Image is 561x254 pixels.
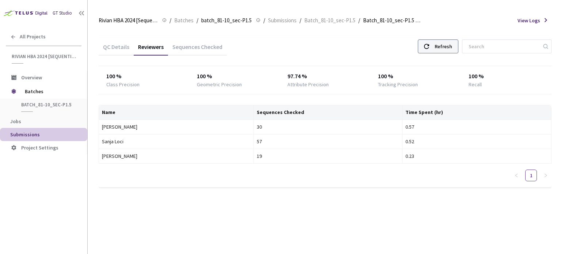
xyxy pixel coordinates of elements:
[358,16,360,25] li: /
[169,16,171,25] li: /
[21,74,42,81] span: Overview
[196,16,198,25] li: /
[102,123,251,131] div: [PERSON_NAME]
[268,16,297,25] span: Submissions
[21,102,75,108] span: batch_81-10_sec-P1.5
[469,81,482,88] div: Recall
[435,40,452,53] div: Refresh
[106,81,140,88] div: Class Precision
[99,105,254,120] th: Name
[405,137,548,145] div: 0.52
[543,173,548,178] span: right
[25,84,75,99] span: Batches
[525,170,537,181] li: 1
[540,170,552,181] li: Next Page
[201,16,252,25] span: batch_81-10_sec-P1.5
[299,16,301,25] li: /
[197,72,272,81] div: 100 %
[363,16,422,25] span: Batch_81-10_sec-P1.5 QC - [DATE]
[511,170,522,181] li: Previous Page
[10,131,40,138] span: Submissions
[526,170,537,181] a: 1
[254,105,403,120] th: Sequences Checked
[53,10,72,17] div: GT Studio
[257,137,400,145] div: 57
[134,43,168,56] div: Reviewers
[405,123,548,131] div: 0.57
[469,72,544,81] div: 100 %
[168,43,227,56] div: Sequences Checked
[102,152,251,160] div: [PERSON_NAME]
[540,170,552,181] button: right
[287,81,329,88] div: Attribute Precision
[174,16,194,25] span: Batches
[378,72,454,81] div: 100 %
[102,137,251,145] div: Sanja Loci
[257,152,400,160] div: 19
[402,105,552,120] th: Time Spent (hr)
[287,72,363,81] div: 97.74 %
[106,72,182,81] div: 100 %
[405,152,548,160] div: 0.23
[303,16,357,24] a: Batch_81-10_sec-P1.5
[257,123,400,131] div: 30
[304,16,355,25] span: Batch_81-10_sec-P1.5
[10,118,21,125] span: Jobs
[511,170,522,181] button: left
[263,16,265,25] li: /
[173,16,195,24] a: Batches
[267,16,298,24] a: Submissions
[197,81,242,88] div: Geometric Precision
[21,144,58,151] span: Project Settings
[514,173,519,178] span: left
[378,81,418,88] div: Tracking Precision
[12,53,77,60] span: Rivian HBA 2024 [Sequential]
[99,16,158,25] span: Rivian HBA 2024 [Sequential]
[99,43,134,56] div: QC Details
[518,17,540,24] span: View Logs
[20,34,46,40] span: All Projects
[464,40,542,53] input: Search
